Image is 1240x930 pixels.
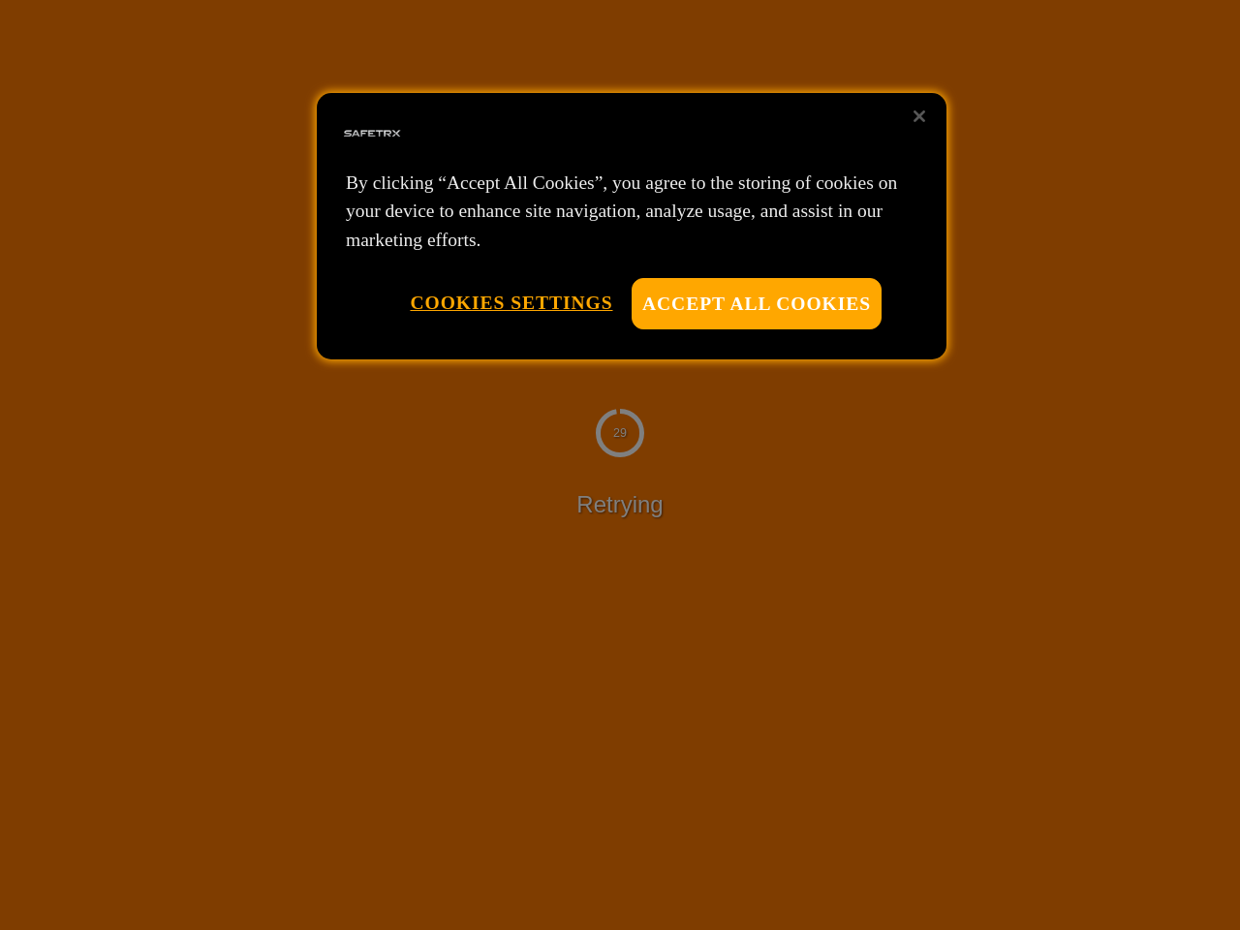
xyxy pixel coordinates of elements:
button: Cookies Settings [410,278,612,327]
p: By clicking “Accept All Cookies”, you agree to the storing of cookies on your device to enhance s... [346,169,917,254]
button: Accept All Cookies [632,278,882,329]
div: Privacy [317,93,946,359]
button: Close [898,95,941,138]
img: Safe Tracks [341,103,403,165]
